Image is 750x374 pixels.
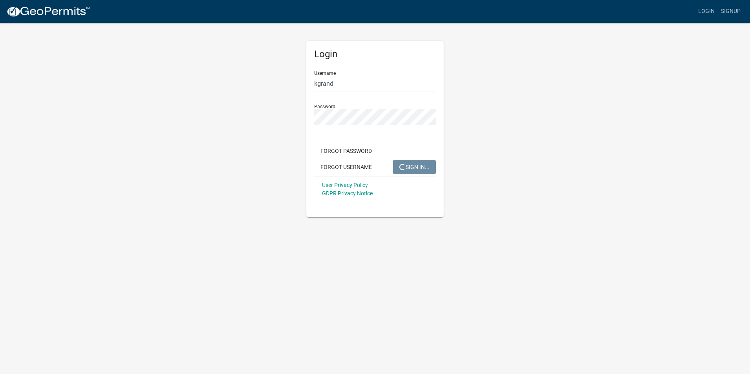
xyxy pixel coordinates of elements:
button: SIGN IN... [393,160,436,174]
a: User Privacy Policy [322,182,368,188]
button: Forgot Username [314,160,378,174]
a: Signup [718,4,744,19]
a: GDPR Privacy Notice [322,190,373,196]
button: Forgot Password [314,144,378,158]
a: Login [695,4,718,19]
span: SIGN IN... [399,163,430,170]
h5: Login [314,49,436,60]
